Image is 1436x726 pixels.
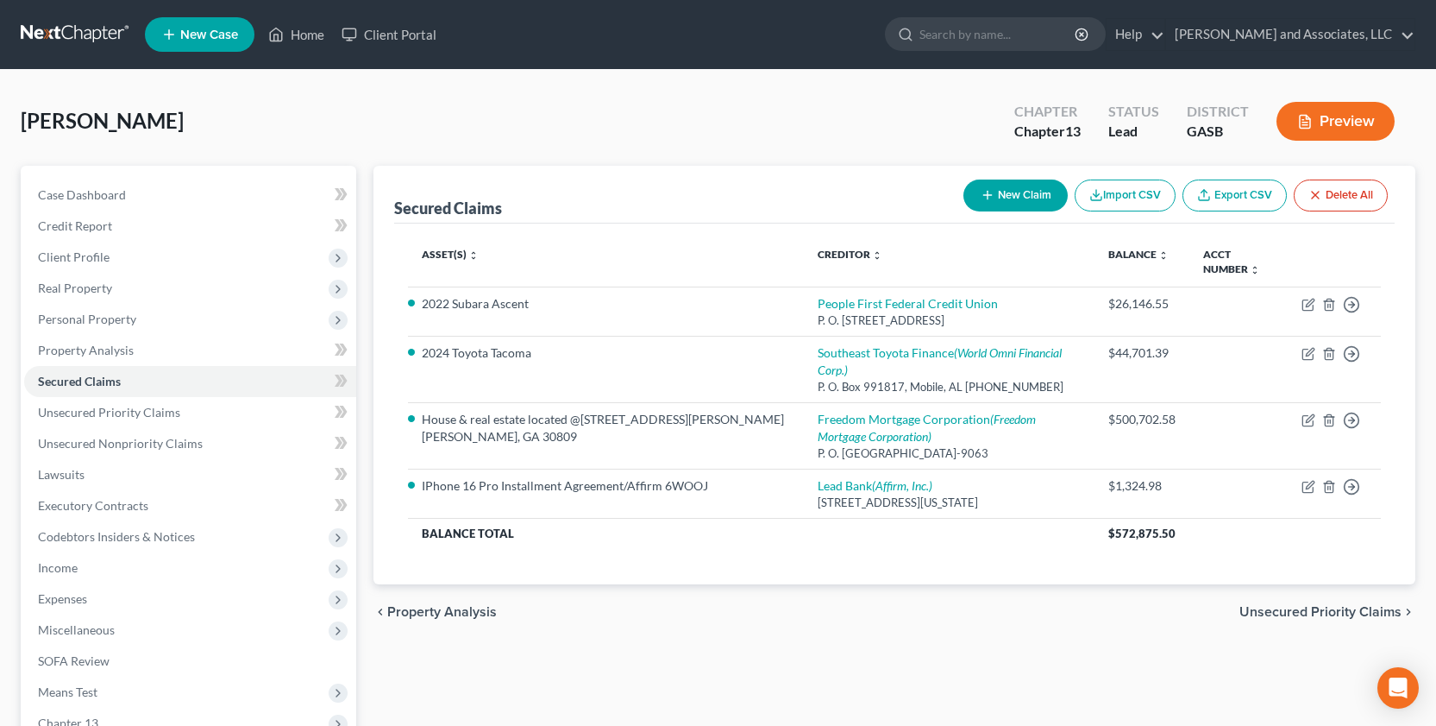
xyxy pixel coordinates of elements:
[38,405,180,420] span: Unsecured Priority Claims
[1075,180,1176,211] button: Import CSV
[818,345,1062,377] a: Southeast Toyota Finance(World Omni Financial Corp.)
[468,250,479,261] i: unfold_more
[1239,605,1402,619] span: Unsecured Priority Claims
[24,335,356,366] a: Property Analysis
[38,467,85,482] span: Lawsuits
[373,605,387,619] i: chevron_left
[24,211,356,242] a: Credit Report
[1187,102,1249,122] div: District
[38,187,126,202] span: Case Dashboard
[24,180,356,211] a: Case Dashboard
[333,19,445,50] a: Client Portal
[1108,527,1176,540] span: $572,875.50
[422,295,789,312] li: 2022 Subara Ascent
[818,312,1081,329] div: P. O. [STREET_ADDRESS]
[21,108,184,133] span: [PERSON_NAME]
[1108,248,1169,261] a: Balance unfold_more
[919,18,1077,50] input: Search by name...
[818,248,882,261] a: Creditor unfold_more
[24,366,356,397] a: Secured Claims
[38,622,115,637] span: Miscellaneous
[38,529,195,544] span: Codebtors Insiders & Notices
[38,498,148,513] span: Executory Contracts
[818,296,998,311] a: People First Federal Credit Union
[818,379,1081,395] div: P. O. Box 991817, Mobile, AL [PHONE_NUMBER]
[24,490,356,521] a: Executory Contracts
[818,412,1036,444] i: (Freedom Mortgage Corporation)
[38,312,136,326] span: Personal Property
[1108,411,1176,428] div: $500,702.58
[260,19,333,50] a: Home
[387,605,497,619] span: Property Analysis
[38,281,112,295] span: Real Property
[408,518,1094,549] th: Balance Total
[1166,19,1414,50] a: [PERSON_NAME] and Associates, LLC
[1158,250,1169,261] i: unfold_more
[24,646,356,677] a: SOFA Review
[963,180,1068,211] button: New Claim
[38,560,78,575] span: Income
[818,445,1081,462] div: P. O. [GEOGRAPHIC_DATA]-9063
[394,198,502,218] div: Secured Claims
[1108,477,1176,495] div: $1,324.98
[1203,248,1260,275] a: Acct Number unfold_more
[422,248,479,261] a: Asset(s) unfold_more
[1402,605,1415,619] i: chevron_right
[1187,122,1249,142] div: GASB
[1108,344,1176,362] div: $44,701.39
[1294,180,1388,211] button: Delete All
[1108,122,1159,142] div: Lead
[24,397,356,428] a: Unsecured Priority Claims
[1276,102,1395,141] button: Preview
[1014,122,1081,142] div: Chapter
[24,428,356,459] a: Unsecured Nonpriority Claims
[422,411,789,445] li: House & real estate located @[STREET_ADDRESS][PERSON_NAME] [PERSON_NAME], GA 30809
[1108,295,1176,312] div: $26,146.55
[373,605,497,619] button: chevron_left Property Analysis
[422,344,789,362] li: 2024 Toyota Tacoma
[818,345,1062,377] i: (World Omni Financial Corp.)
[38,374,121,388] span: Secured Claims
[38,591,87,606] span: Expenses
[1239,605,1415,619] button: Unsecured Priority Claims chevron_right
[24,459,356,490] a: Lawsuits
[38,343,134,357] span: Property Analysis
[180,28,238,41] span: New Case
[872,250,882,261] i: unfold_more
[38,685,97,699] span: Means Test
[38,218,112,233] span: Credit Report
[1182,180,1287,211] a: Export CSV
[1065,123,1081,139] span: 13
[1108,102,1159,122] div: Status
[1250,265,1260,275] i: unfold_more
[872,478,932,493] i: (Affirm, Inc.)
[818,495,1081,511] div: [STREET_ADDRESS][US_STATE]
[38,653,110,668] span: SOFA Review
[38,249,110,264] span: Client Profile
[818,478,932,493] a: Lead Bank(Affirm, Inc.)
[818,412,1036,444] a: Freedom Mortgage Corporation(Freedom Mortgage Corporation)
[38,436,203,451] span: Unsecured Nonpriority Claims
[1377,667,1419,709] div: Open Intercom Messenger
[422,477,789,495] li: IPhone 16 Pro Installment Agreement/Affirm 6WOOJ
[1107,19,1164,50] a: Help
[1014,102,1081,122] div: Chapter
